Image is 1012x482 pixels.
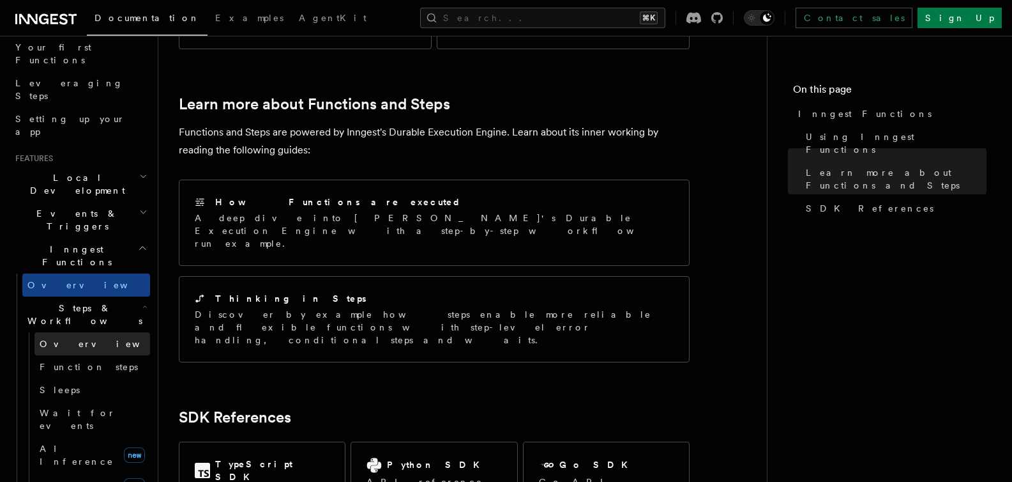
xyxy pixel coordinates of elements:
[10,36,150,72] a: Your first Functions
[34,332,150,355] a: Overview
[195,212,674,250] p: A deep dive into [PERSON_NAME]'s Durable Execution Engine with a step-by-step workflow run example.
[420,8,665,28] button: Search...⌘K
[10,202,150,238] button: Events & Triggers
[215,13,283,23] span: Examples
[387,458,487,471] h2: Python SDK
[22,302,142,327] span: Steps & Workflows
[22,297,150,332] button: Steps & Workflows
[798,107,932,120] span: Inngest Functions
[10,171,139,197] span: Local Development
[94,13,200,23] span: Documentation
[40,362,138,372] span: Function steps
[15,114,125,137] span: Setting up your app
[10,166,150,202] button: Local Development
[15,42,91,65] span: Your first Functions
[40,408,116,431] span: Wait for events
[559,458,635,471] h2: Go SDK
[215,292,366,305] h2: Thinking in Steps
[34,437,150,473] a: AI Inferencenew
[40,339,171,349] span: Overview
[179,180,690,266] a: How Functions are executedA deep dive into [PERSON_NAME]'s Durable Execution Engine with a step-b...
[801,197,986,220] a: SDK References
[801,161,986,197] a: Learn more about Functions and Steps
[744,10,774,26] button: Toggle dark mode
[34,378,150,401] a: Sleeps
[10,72,150,107] a: Leveraging Steps
[124,447,145,463] span: new
[918,8,1002,28] a: Sign Up
[179,276,690,362] a: Thinking in StepsDiscover by example how steps enable more reliable and flexible functions with s...
[22,274,150,297] a: Overview
[179,95,450,113] a: Learn more about Functions and Steps
[806,166,986,192] span: Learn more about Functions and Steps
[793,82,986,102] h4: On this page
[796,8,912,28] a: Contact sales
[179,408,291,426] a: SDK References
[15,78,123,101] span: Leveraging Steps
[27,280,159,290] span: Overview
[34,355,150,378] a: Function steps
[34,401,150,437] a: Wait for events
[801,125,986,161] a: Using Inngest Functions
[291,4,374,35] a: AgentKit
[40,444,114,467] span: AI Inference
[806,202,933,215] span: SDK References
[299,13,366,23] span: AgentKit
[87,4,208,36] a: Documentation
[10,207,139,233] span: Events & Triggers
[806,130,986,156] span: Using Inngest Functions
[40,385,80,395] span: Sleeps
[640,12,658,24] kbd: ⌘K
[10,153,53,164] span: Features
[179,123,690,159] p: Functions and Steps are powered by Inngest's Durable Execution Engine. Learn about its inner work...
[793,102,986,125] a: Inngest Functions
[10,107,150,143] a: Setting up your app
[10,243,138,268] span: Inngest Functions
[215,196,462,208] h2: How Functions are executed
[208,4,291,35] a: Examples
[10,238,150,274] button: Inngest Functions
[195,308,674,346] p: Discover by example how steps enable more reliable and flexible functions with step-level error h...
